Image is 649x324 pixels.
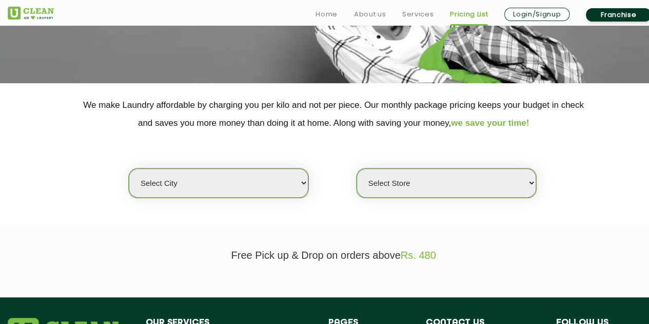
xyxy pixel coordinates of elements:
a: Home [316,8,338,21]
span: we save your time! [451,118,529,128]
img: UClean Laundry and Dry Cleaning [8,7,54,20]
span: Rs. 480 [401,250,436,261]
a: About us [354,8,386,21]
a: Login/Signup [504,8,569,21]
a: Services [402,8,434,21]
a: Pricing List [450,8,488,21]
